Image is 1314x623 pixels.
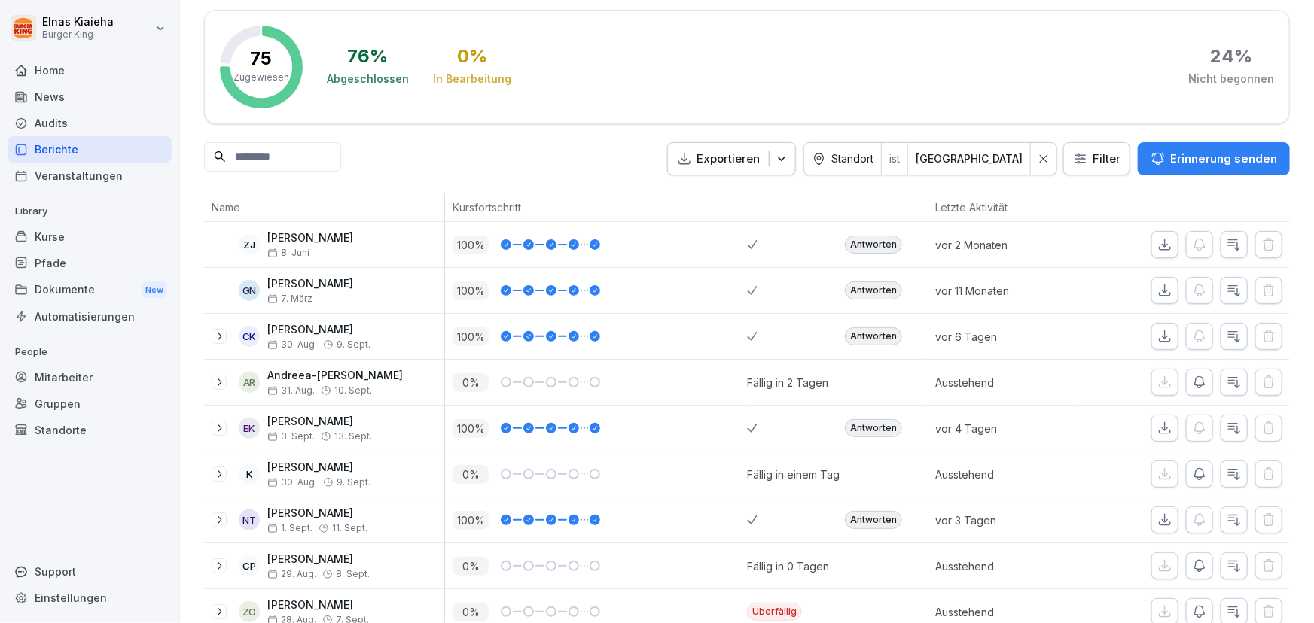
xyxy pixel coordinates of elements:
[916,151,1023,166] div: [GEOGRAPHIC_DATA]
[8,558,172,585] div: Support
[8,57,172,84] a: Home
[267,385,315,396] span: 31. Aug.
[327,71,409,87] div: Abgeschlossen
[267,232,353,245] p: [PERSON_NAME]
[337,339,370,350] span: 9. Sept.
[845,327,902,345] div: Antworten
[747,466,840,482] div: Fällig in einem Tag
[239,234,260,255] div: ZJ
[935,375,1078,391] p: Ausstehend
[239,463,260,485] div: K
[8,223,172,250] div: Kurse
[453,199,739,215] p: Kursfortschritt
[1064,143,1130,175] button: Filter
[233,71,289,84] p: Zugewiesen
[1170,150,1277,167] p: Erinnerung senden
[845,281,902,299] div: Antworten
[334,431,372,442] span: 13. Sept.
[1188,71,1274,87] div: Nicht begonnen
[453,281,489,300] p: 100 %
[267,599,369,612] p: [PERSON_NAME]
[935,604,1078,620] p: Ausstehend
[453,557,489,576] p: 0 %
[8,110,172,136] a: Audits
[8,250,172,276] a: Pfade
[453,511,489,530] p: 100 %
[433,71,511,87] div: In Bearbeitung
[239,326,260,347] div: CK
[453,603,489,621] p: 0 %
[845,236,902,254] div: Antworten
[935,199,1071,215] p: Letzte Aktivität
[935,421,1078,436] p: vor 4 Tagen
[239,509,260,530] div: NT
[8,163,172,189] a: Veranstaltungen
[1210,47,1252,65] div: 24 %
[8,391,172,417] div: Gruppen
[8,84,172,110] a: News
[348,47,389,65] div: 76 %
[935,466,1078,482] p: Ausstehend
[251,50,273,68] p: 75
[267,324,370,336] p: [PERSON_NAME]
[267,553,370,566] p: [PERSON_NAME]
[453,465,489,484] p: 0 %
[212,199,437,215] p: Name
[453,236,489,254] p: 100 %
[239,418,260,439] div: EK
[882,143,907,175] div: ist
[845,419,902,437] div: Antworten
[8,136,172,163] a: Berichte
[935,558,1078,574] p: Ausstehend
[267,477,317,488] span: 30. Aug.
[697,150,760,168] p: Exportieren
[8,199,172,223] p: Library
[142,281,167,299] div: New
[8,585,172,611] a: Einstellungen
[267,293,312,304] span: 7. März
[239,555,260,576] div: CP
[8,364,172,391] a: Mitarbeiter
[337,477,370,488] span: 9. Sept.
[747,558,829,574] div: Fällig in 0 Tagen
[935,237,1078,253] p: vor 2 Monaten
[267,248,309,258] span: 8. Juni
[1138,142,1290,175] button: Erinnerung senden
[8,303,172,330] a: Automatisierungen
[42,16,114,29] p: Elnas Kiaieha
[267,431,315,442] span: 3. Sept.
[336,569,370,579] span: 8. Sept.
[8,417,172,443] a: Standorte
[453,419,489,438] p: 100 %
[239,280,260,301] div: GN
[267,523,312,533] span: 1. Sept.
[267,507,367,520] p: [PERSON_NAME]
[1073,151,1120,166] div: Filter
[8,276,172,304] div: Dokumente
[332,523,367,533] span: 11. Sept.
[42,29,114,40] p: Burger King
[267,461,370,474] p: [PERSON_NAME]
[239,601,260,622] div: ZO
[453,373,489,392] p: 0 %
[667,142,796,176] button: Exportieren
[845,511,902,529] div: Antworten
[267,278,353,290] p: [PERSON_NAME]
[935,283,1078,299] p: vor 11 Monaten
[267,569,316,579] span: 29. Aug.
[334,385,372,396] span: 10. Sept.
[239,372,260,393] div: AR
[267,339,317,350] span: 30. Aug.
[267,369,403,382] p: Andreea-[PERSON_NAME]
[747,375,828,391] div: Fällig in 2 Tagen
[747,603,802,621] div: Überfällig
[8,276,172,304] a: DokumenteNew
[935,512,1078,528] p: vor 3 Tagen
